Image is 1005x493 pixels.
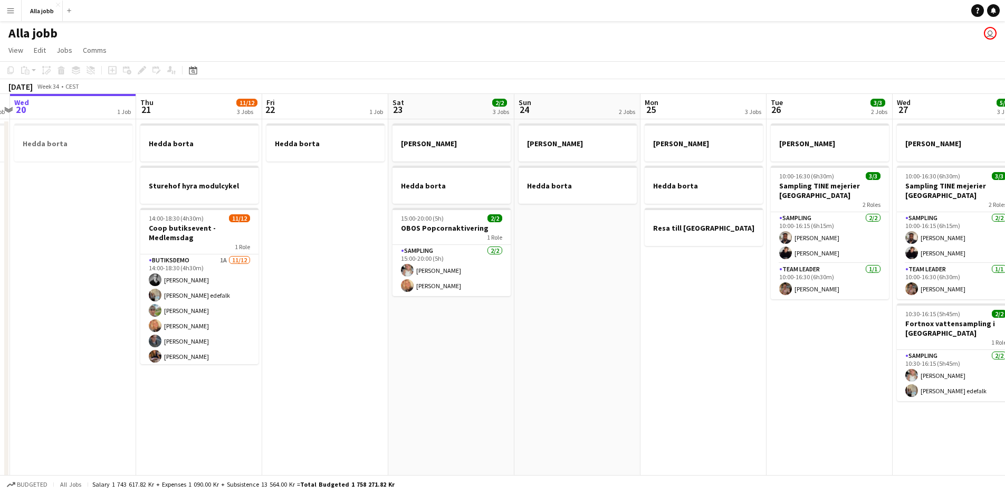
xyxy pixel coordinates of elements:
[35,82,61,90] span: Week 34
[52,43,76,57] a: Jobs
[17,481,47,488] span: Budgeted
[79,43,111,57] a: Comms
[22,1,63,21] button: Alla jobb
[92,480,395,488] div: Salary 1 743 617.82 kr + Expenses 1 090.00 kr + Subsistence 13 564.00 kr =
[58,480,83,488] span: All jobs
[4,43,27,57] a: View
[30,43,50,57] a: Edit
[8,25,58,41] h1: Alla jobb
[984,27,997,40] app-user-avatar: Emil Hasselberg
[65,82,79,90] div: CEST
[5,479,49,490] button: Budgeted
[300,480,395,488] span: Total Budgeted 1 758 271.82 kr
[34,45,46,55] span: Edit
[8,45,23,55] span: View
[8,81,33,92] div: [DATE]
[56,45,72,55] span: Jobs
[83,45,107,55] span: Comms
